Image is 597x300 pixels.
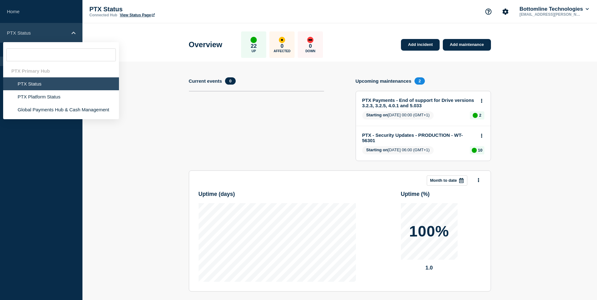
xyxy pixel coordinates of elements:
a: Add maintenance [443,39,491,51]
span: [DATE] 06:00 (GMT+1) [362,146,434,154]
div: affected [279,37,285,43]
p: PTX Status [7,30,67,36]
h4: Current events [189,78,222,84]
li: PTX Status [3,77,119,90]
p: PTX Status [89,6,215,13]
a: PTX - Security Updates - PRODUCTION - WT-56301 [362,132,476,143]
button: Support [482,5,495,18]
button: Account settings [499,5,512,18]
span: 0 [225,77,235,85]
h1: Overview [189,40,222,49]
p: [EMAIL_ADDRESS][PERSON_NAME][DOMAIN_NAME] [518,12,584,17]
div: down [307,37,313,43]
h3: Uptime ( days ) [199,191,356,197]
a: PTX Payments - End of support for Drive versions 3.2.3, 3.2.5, 4.0.1 and 5.033 [362,97,476,108]
p: Up [251,49,256,53]
li: Global Payments Hub & Cash Management [3,103,119,116]
div: PTX Primary Hub [3,64,119,77]
a: View Status Page [120,13,155,17]
span: [DATE] 00:00 (GMT+1) [362,111,434,119]
button: Bottomline Technologies [518,6,590,12]
div: up [473,113,478,118]
p: Down [305,49,315,53]
span: 2 [414,77,425,85]
a: Add incident [401,39,440,51]
p: Month to date [430,178,457,183]
p: Affected [274,49,290,53]
h4: Upcoming maintenances [356,78,412,84]
p: 0 [281,43,284,49]
li: PTX Platform Status [3,90,119,103]
span: Starting on [366,113,388,117]
span: Starting on [366,147,388,152]
p: 10 [478,148,482,153]
div: up [251,37,257,43]
button: Month to date [427,175,467,186]
p: 0 [309,43,312,49]
p: Connected Hub [89,13,117,17]
div: up [472,148,477,153]
p: 2 [479,113,481,118]
p: 100% [409,224,449,239]
h3: Uptime ( % ) [401,191,481,197]
p: 22 [251,43,257,49]
p: 1.0 [401,265,458,271]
